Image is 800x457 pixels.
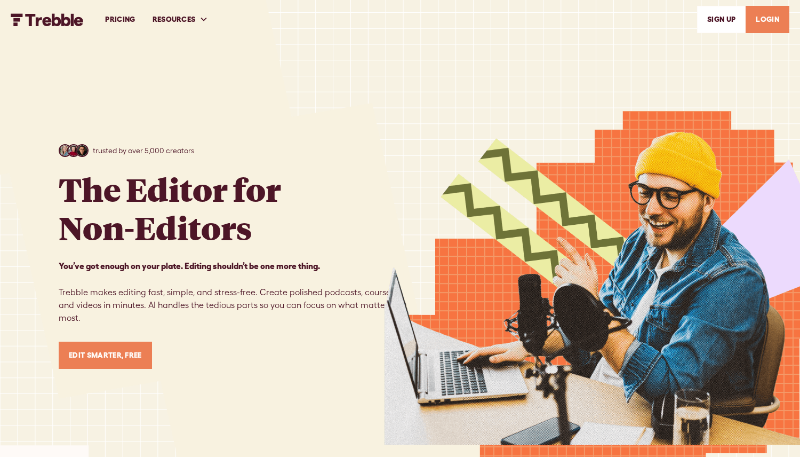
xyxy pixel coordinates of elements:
a: Edit Smarter, Free [59,342,152,369]
a: SIGn UP [697,6,746,33]
a: home [11,12,84,26]
p: Trebble makes editing fast, simple, and stress-free. Create polished podcasts, courses, and video... [59,259,400,325]
strong: You’ve got enough on your plate. Editing shouldn’t be one more thing. ‍ [59,261,320,271]
p: trusted by over 5,000 creators [93,145,194,156]
a: PRICING [97,1,143,38]
img: Trebble FM Logo [11,13,84,26]
a: LOGIN [746,6,789,33]
div: RESOURCES [153,14,196,25]
h1: The Editor for Non-Editors [59,170,281,247]
div: RESOURCES [144,1,217,38]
